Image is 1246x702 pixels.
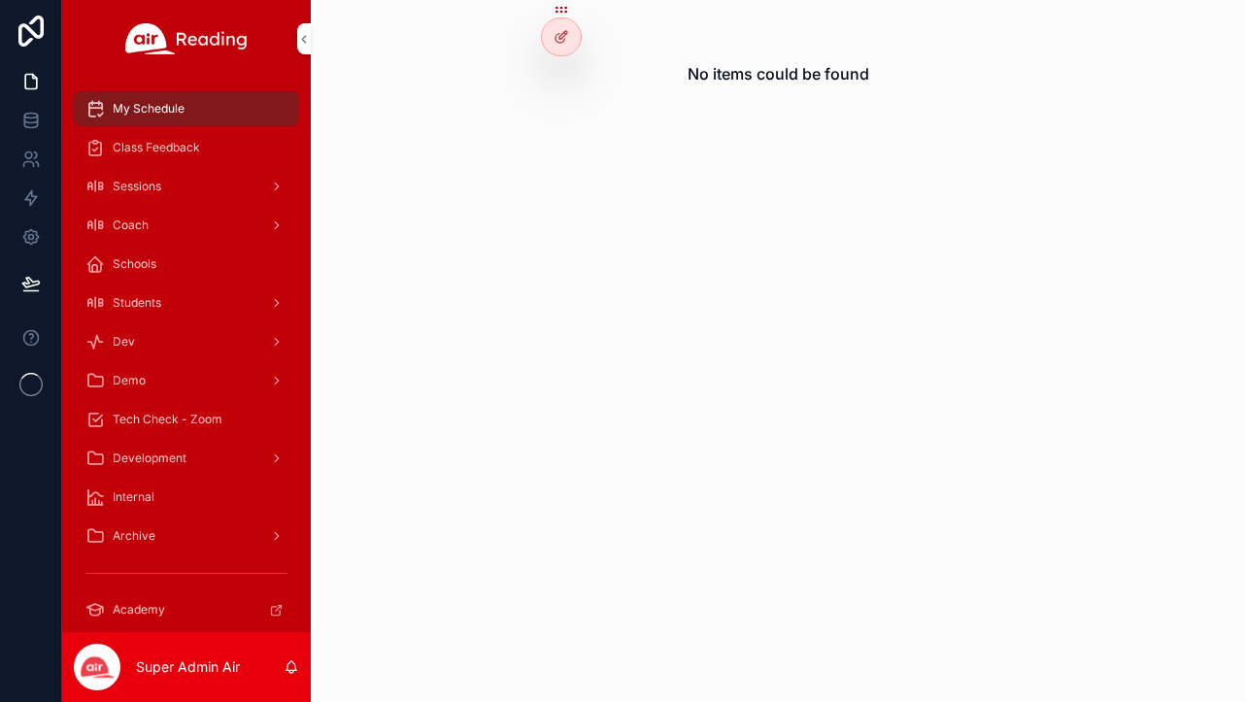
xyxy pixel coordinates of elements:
a: Academy [74,592,299,627]
span: Demo [113,373,146,388]
span: Class Feedback [113,140,200,155]
h2: No items could be found [688,62,869,85]
p: Super Admin Air [136,657,240,677]
span: Dev [113,334,135,350]
span: Development [113,451,186,466]
span: Coach [113,217,149,233]
a: Schools [74,247,299,282]
img: App logo [125,23,248,54]
div: scrollable content [62,78,311,632]
span: My Schedule [113,101,185,117]
a: Students [74,285,299,320]
a: Tech Check - Zoom [74,402,299,437]
span: Sessions [113,179,161,194]
a: My Schedule [74,91,299,126]
a: Class Feedback [74,130,299,165]
span: Archive [113,528,155,544]
a: Internal [74,480,299,515]
span: Internal [113,489,154,505]
span: Tech Check - Zoom [113,412,222,427]
a: Dev [74,324,299,359]
a: Archive [74,518,299,553]
a: Coach [74,208,299,243]
span: Academy [113,602,165,618]
a: Demo [74,363,299,398]
span: Schools [113,256,156,272]
a: Sessions [74,169,299,204]
a: Development [74,441,299,476]
span: Students [113,295,161,311]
